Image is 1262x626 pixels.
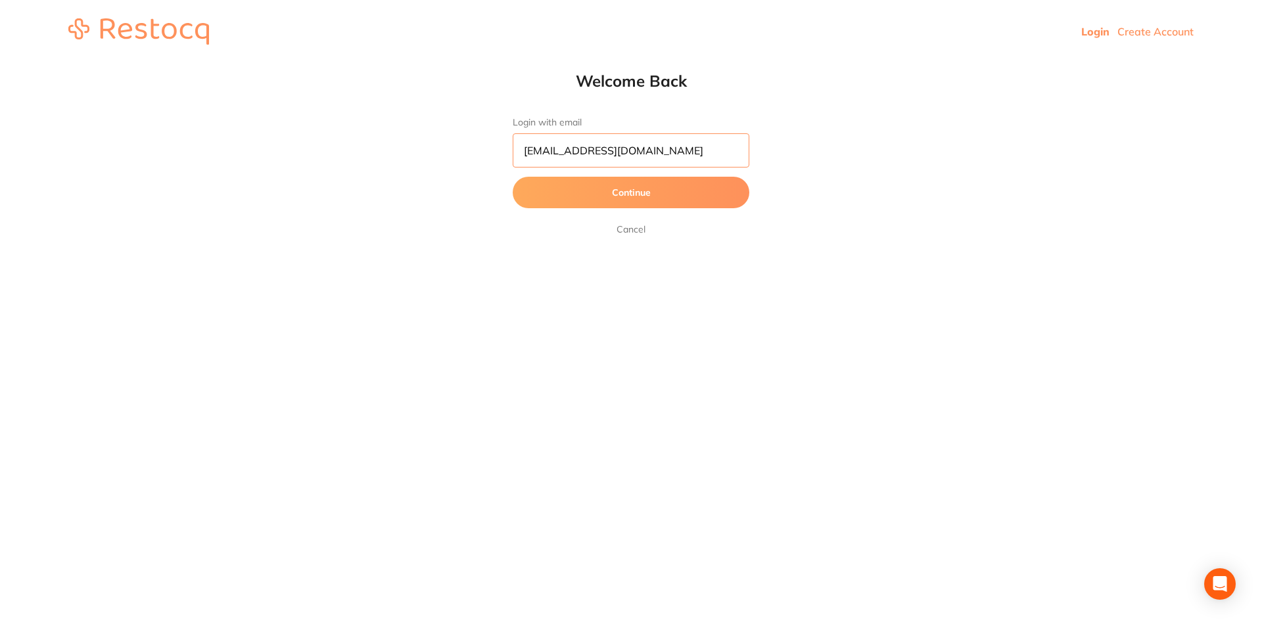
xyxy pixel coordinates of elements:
[513,117,749,128] label: Login with email
[1081,25,1110,38] a: Login
[1117,25,1194,38] a: Create Account
[486,71,776,91] h1: Welcome Back
[614,221,648,237] a: Cancel
[1204,568,1236,600] div: Open Intercom Messenger
[513,177,749,208] button: Continue
[68,18,209,45] img: restocq_logo.svg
